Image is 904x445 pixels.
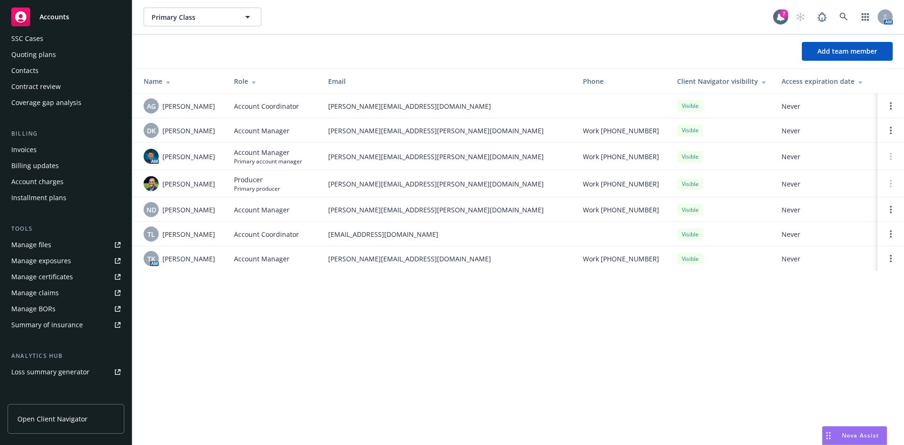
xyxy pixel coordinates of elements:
a: Manage files [8,237,124,252]
div: Contract review [11,79,61,94]
span: AG [147,101,156,111]
a: Coverage gap analysis [8,95,124,110]
div: Summary of insurance [11,317,83,332]
a: Manage certificates [8,269,124,284]
span: Producer [234,175,280,185]
span: Account Manager [234,205,290,215]
span: TL [147,229,155,239]
a: Billing updates [8,158,124,173]
a: Accounts [8,4,124,30]
span: Work [PHONE_NUMBER] [583,152,659,162]
div: 7 [780,9,788,18]
a: Manage claims [8,285,124,300]
div: Phone [583,76,662,86]
div: Quoting plans [11,47,56,62]
div: Email [328,76,568,86]
span: DK [147,126,156,136]
span: Account Manager [234,254,290,264]
a: Search [834,8,853,26]
div: Tools [8,224,124,234]
span: Open Client Navigator [17,414,88,424]
a: Account charges [8,174,124,189]
span: Primary producer [234,185,280,193]
span: [PERSON_NAME][EMAIL_ADDRESS][PERSON_NAME][DOMAIN_NAME] [328,179,568,189]
div: Contacts [11,63,39,78]
a: Installment plans [8,190,124,205]
a: SSC Cases [8,31,124,46]
div: Account charges [11,174,64,189]
span: [PERSON_NAME][EMAIL_ADDRESS][PERSON_NAME][DOMAIN_NAME] [328,205,568,215]
a: Start snowing [791,8,810,26]
div: Loss summary generator [11,364,89,380]
a: Contract review [8,79,124,94]
a: Open options [885,228,896,240]
span: Accounts [40,13,69,21]
span: Work [PHONE_NUMBER] [583,205,659,215]
button: Add team member [802,42,893,61]
div: Coverage gap analysis [11,95,81,110]
div: Manage certificates [11,269,73,284]
span: Nova Assist [842,431,879,439]
span: [PERSON_NAME] [162,152,215,162]
a: Invoices [8,142,124,157]
a: Report a Bug [813,8,831,26]
span: Account Coordinator [234,229,299,239]
span: [PERSON_NAME] [162,179,215,189]
div: Client Navigator visibility [677,76,767,86]
span: Add team member [817,47,877,56]
span: Never [782,254,870,264]
span: [PERSON_NAME] [162,101,215,111]
a: Open options [885,100,896,112]
a: Manage BORs [8,301,124,316]
span: Work [PHONE_NUMBER] [583,179,659,189]
span: [PERSON_NAME][EMAIL_ADDRESS][DOMAIN_NAME] [328,254,568,264]
span: Never [782,205,870,215]
span: Primary Class [152,12,233,22]
span: [PERSON_NAME] [162,229,215,239]
button: Primary Class [144,8,261,26]
div: Billing updates [11,158,59,173]
button: Nova Assist [822,426,887,445]
div: Manage BORs [11,301,56,316]
a: Switch app [856,8,875,26]
span: [EMAIL_ADDRESS][DOMAIN_NAME] [328,229,568,239]
span: Never [782,229,870,239]
div: Visible [677,204,703,216]
div: Drag to move [823,427,834,445]
span: Never [782,152,870,162]
div: Manage claims [11,285,59,300]
a: Contacts [8,63,124,78]
span: [PERSON_NAME][EMAIL_ADDRESS][PERSON_NAME][DOMAIN_NAME] [328,126,568,136]
div: Access expiration date [782,76,870,86]
div: SSC Cases [11,31,43,46]
span: Never [782,101,870,111]
div: Manage exposures [11,253,71,268]
a: Loss summary generator [8,364,124,380]
span: [PERSON_NAME] [162,205,215,215]
div: Manage files [11,237,51,252]
a: Open options [885,204,896,215]
span: Never [782,179,870,189]
span: Primary account manager [234,157,302,165]
div: Visible [677,124,703,136]
a: Open options [885,253,896,264]
span: Account Manager [234,126,290,136]
div: Installment plans [11,190,66,205]
span: [PERSON_NAME][EMAIL_ADDRESS][DOMAIN_NAME] [328,101,568,111]
div: Billing [8,129,124,138]
span: Account Coordinator [234,101,299,111]
div: Role [234,76,313,86]
a: Manage exposures [8,253,124,268]
div: Invoices [11,142,37,157]
span: [PERSON_NAME] [162,254,215,264]
div: Visible [677,178,703,190]
span: Work [PHONE_NUMBER] [583,126,659,136]
span: Never [782,126,870,136]
div: Name [144,76,219,86]
span: Work [PHONE_NUMBER] [583,254,659,264]
div: Visible [677,253,703,265]
span: [PERSON_NAME] [162,126,215,136]
a: Summary of insurance [8,317,124,332]
span: [PERSON_NAME][EMAIL_ADDRESS][PERSON_NAME][DOMAIN_NAME] [328,152,568,162]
